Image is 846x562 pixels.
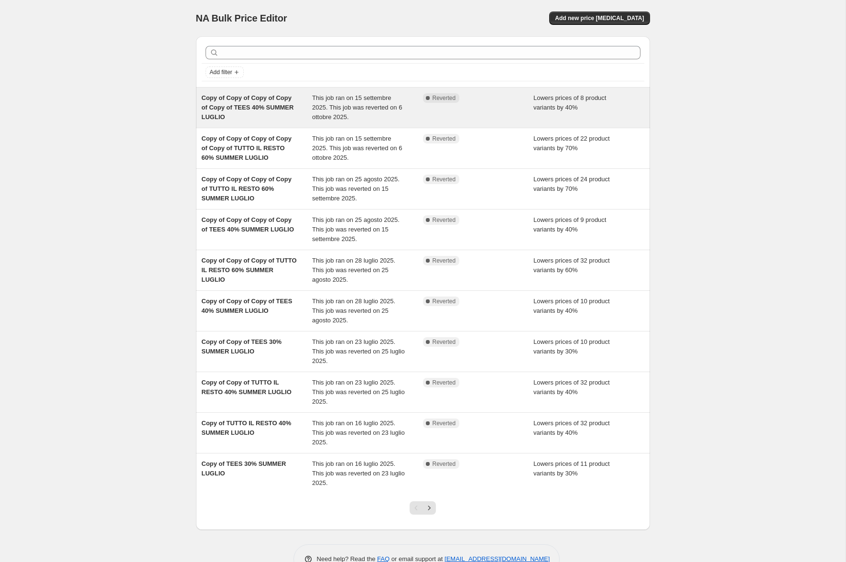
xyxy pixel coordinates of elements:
[433,216,456,224] span: Reverted
[202,419,292,436] span: Copy of TUTTO IL RESTO 40% SUMMER LUGLIO
[202,216,294,233] span: Copy of Copy of Copy of Copy of TEES 40% SUMMER LUGLIO
[433,460,456,468] span: Reverted
[533,94,606,111] span: Lowers prices of 8 product variants by 40%
[206,66,244,78] button: Add filter
[533,379,610,396] span: Lowers prices of 32 product variants by 40%
[312,94,402,121] span: This job ran on 15 settembre 2025. This job was reverted on 6 ottobre 2025.
[312,460,405,486] span: This job ran on 16 luglio 2025. This job was reverted on 23 luglio 2025.
[202,379,292,396] span: Copy of Copy of TUTTO IL RESTO 40% SUMMER LUGLIO
[549,11,650,25] button: Add new price [MEDICAL_DATA]
[433,419,456,427] span: Reverted
[410,501,436,515] nav: Pagination
[533,460,610,477] span: Lowers prices of 11 product variants by 30%
[312,338,405,364] span: This job ran on 23 luglio 2025. This job was reverted on 25 luglio 2025.
[202,176,292,202] span: Copy of Copy of Copy of Copy of TUTTO IL RESTO 60% SUMMER LUGLIO
[312,298,395,324] span: This job ran on 28 luglio 2025. This job was reverted on 25 agosto 2025.
[312,419,405,446] span: This job ran on 16 luglio 2025. This job was reverted on 23 luglio 2025.
[202,298,293,314] span: Copy of Copy of Copy of TEES 40% SUMMER LUGLIO
[196,13,287,23] span: NA Bulk Price Editor
[433,338,456,346] span: Reverted
[433,135,456,143] span: Reverted
[533,257,610,274] span: Lowers prices of 32 product variants by 60%
[533,298,610,314] span: Lowers prices of 10 product variants by 40%
[433,94,456,102] span: Reverted
[202,460,286,477] span: Copy of TEES 30% SUMMER LUGLIO
[210,68,232,76] span: Add filter
[312,379,405,405] span: This job ran on 23 luglio 2025. This job was reverted on 25 luglio 2025.
[433,379,456,386] span: Reverted
[533,216,606,233] span: Lowers prices of 9 product variants by 40%
[312,257,395,283] span: This job ran on 28 luglio 2025. This job was reverted on 25 agosto 2025.
[433,298,456,305] span: Reverted
[533,135,610,152] span: Lowers prices of 22 product variants by 70%
[533,176,610,192] span: Lowers prices of 24 product variants by 70%
[202,135,292,161] span: Copy of Copy of Copy of Copy of Copy of TUTTO IL RESTO 60% SUMMER LUGLIO
[202,257,297,283] span: Copy of Copy of Copy of TUTTO IL RESTO 60% SUMMER LUGLIO
[202,94,294,121] span: Copy of Copy of Copy of Copy of Copy of TEES 40% SUMMER LUGLIO
[555,14,644,22] span: Add new price [MEDICAL_DATA]
[533,419,610,436] span: Lowers prices of 32 product variants by 40%
[312,216,400,242] span: This job ran on 25 agosto 2025. This job was reverted on 15 settembre 2025.
[433,176,456,183] span: Reverted
[433,257,456,264] span: Reverted
[312,176,400,202] span: This job ran on 25 agosto 2025. This job was reverted on 15 settembre 2025.
[312,135,402,161] span: This job ran on 15 settembre 2025. This job was reverted on 6 ottobre 2025.
[423,501,436,515] button: Next
[533,338,610,355] span: Lowers prices of 10 product variants by 30%
[202,338,282,355] span: Copy of Copy of TEES 30% SUMMER LUGLIO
